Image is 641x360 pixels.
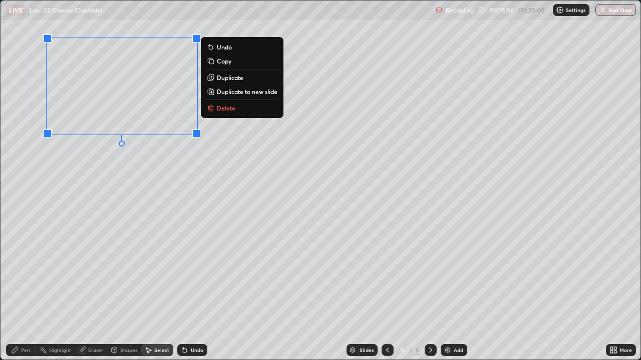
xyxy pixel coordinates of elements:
[410,347,413,353] div: /
[619,347,632,352] div: More
[191,347,203,352] div: Undo
[30,6,103,14] p: Lec -32 Thermo Chemistry
[205,71,279,83] button: Duplicate
[454,347,463,352] div: Add
[398,347,408,353] div: 5
[205,41,279,53] button: Undo
[566,7,585,12] p: Settings
[205,102,279,114] button: Delete
[595,4,636,16] button: End Class
[599,6,607,14] img: end-class-cross
[444,346,452,354] img: add-slide-button
[217,73,243,81] p: Duplicate
[88,347,103,352] div: Eraser
[154,347,169,352] div: Select
[49,347,71,352] div: Highlight
[217,43,232,51] p: Undo
[415,345,421,354] div: 5
[360,347,374,352] div: Slides
[217,104,235,112] p: Delete
[446,6,474,14] p: Recording
[21,347,30,352] div: Pen
[556,6,564,14] img: class-settings-icons
[120,347,137,352] div: Shapes
[205,85,279,97] button: Duplicate to new slide
[436,6,444,14] img: recording.375f2c34.svg
[217,87,277,95] p: Duplicate to new slide
[205,55,279,67] button: Copy
[217,57,231,65] p: Copy
[9,6,23,14] p: LIVE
